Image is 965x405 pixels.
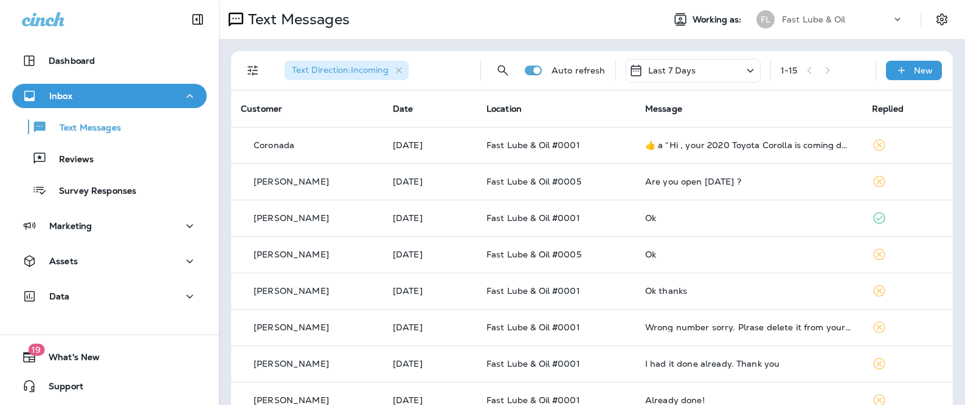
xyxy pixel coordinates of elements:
[486,285,580,296] span: Fast Lube & Oil #0001
[931,9,953,30] button: Settings
[552,66,606,75] p: Auto refresh
[486,103,522,114] span: Location
[12,345,207,369] button: 19What's New
[645,140,853,150] div: ​👍​ a “ Hi , your 2020 Toyota Corolla is coming due for an oil change. Come into Fast Lube & Oil ...
[241,103,282,114] span: Customer
[393,322,467,332] p: Aug 28, 2025 10:12 AM
[47,154,94,166] p: Reviews
[645,177,853,186] div: Are you open today ?
[486,358,580,369] span: Fast Lube & Oil #0001
[241,58,265,83] button: Filters
[49,221,92,231] p: Marketing
[393,395,467,405] p: Aug 25, 2025 10:42 PM
[254,213,329,223] p: [PERSON_NAME]
[645,359,853,369] div: I had it done already. Thank you
[12,177,207,203] button: Survey Responses
[254,140,294,150] p: Coronada
[254,177,329,186] p: [PERSON_NAME]
[486,249,581,260] span: Fast Lube & Oil #0005
[254,395,329,405] p: [PERSON_NAME]
[648,66,696,75] p: Last 7 Days
[47,123,121,134] p: Text Messages
[12,84,207,108] button: Inbox
[645,103,682,114] span: Message
[393,213,467,223] p: Sep 1, 2025 10:03 AM
[254,359,329,369] p: [PERSON_NAME]
[243,10,350,29] p: Text Messages
[12,214,207,238] button: Marketing
[12,284,207,308] button: Data
[254,286,329,296] p: [PERSON_NAME]
[49,256,78,266] p: Assets
[49,91,72,101] p: Inbox
[12,249,207,273] button: Assets
[12,49,207,73] button: Dashboard
[254,322,329,332] p: [PERSON_NAME]
[36,381,83,396] span: Support
[49,56,95,66] p: Dashboard
[285,61,409,80] div: Text Direction:Incoming
[292,64,389,75] span: Text Direction : Incoming
[393,250,467,259] p: Aug 31, 2025 03:05 PM
[781,66,798,75] div: 1 - 15
[645,322,853,332] div: Wrong number sorry. Plrase delete it from your database. Thank you
[393,359,467,369] p: Aug 27, 2025 10:19 AM
[645,250,853,259] div: Ok
[491,58,515,83] button: Search Messages
[393,286,467,296] p: Aug 28, 2025 10:22 AM
[12,374,207,398] button: Support
[693,15,744,25] span: Working as:
[782,15,845,24] p: Fast Lube & Oil
[393,140,467,150] p: Sep 2, 2025 11:11 AM
[645,286,853,296] div: Ok thanks
[486,213,580,223] span: Fast Lube & Oil #0001
[645,213,853,223] div: Ok
[393,103,413,114] span: Date
[486,140,580,151] span: Fast Lube & Oil #0001
[486,176,581,187] span: Fast Lube & Oil #0005
[756,10,775,29] div: FL
[486,322,580,333] span: Fast Lube & Oil #0001
[914,66,933,75] p: New
[28,344,44,356] span: 19
[645,395,853,405] div: Already done!
[47,186,136,197] p: Survey Responses
[12,146,207,171] button: Reviews
[49,291,70,301] p: Data
[254,250,329,259] p: [PERSON_NAME]
[872,103,904,114] span: Replied
[181,7,215,32] button: Collapse Sidebar
[36,352,100,367] span: What's New
[393,177,467,186] p: Sep 1, 2025 01:07 PM
[12,114,207,140] button: Text Messages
